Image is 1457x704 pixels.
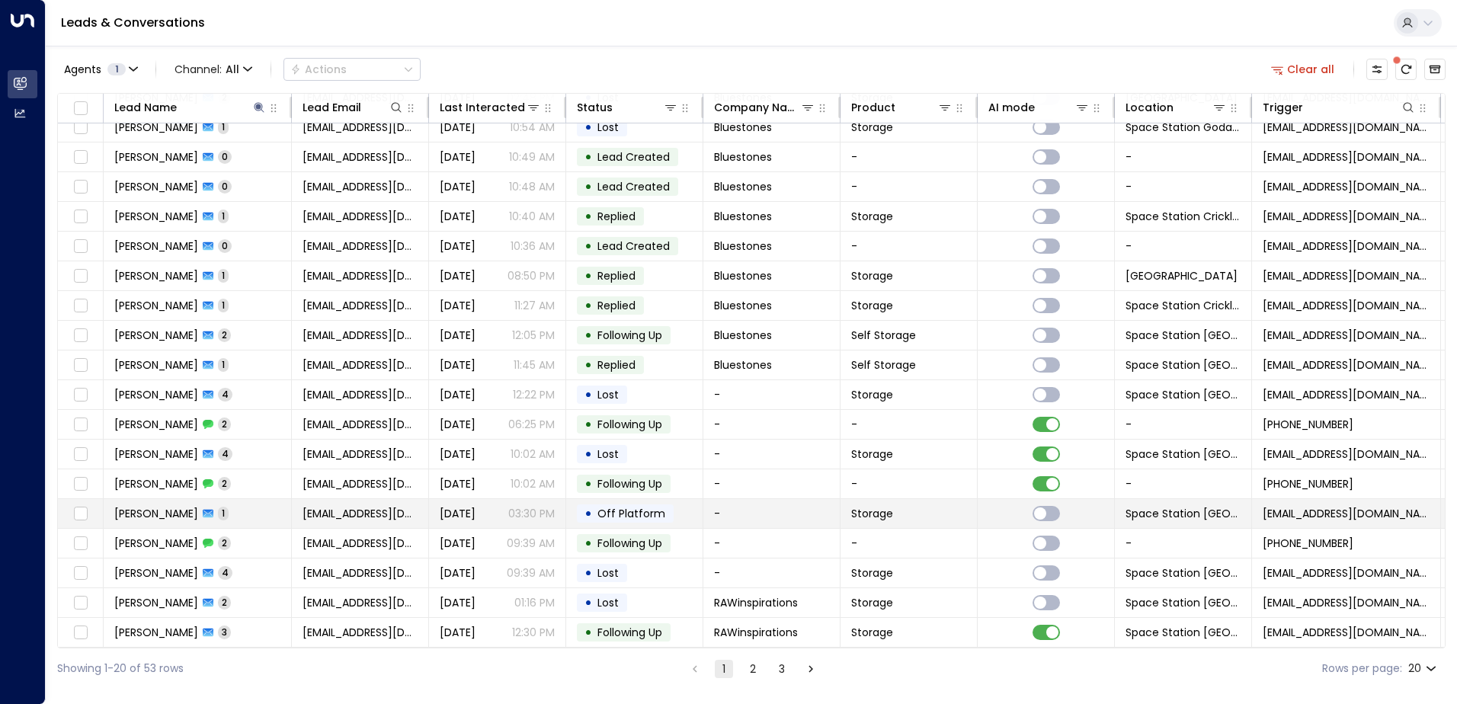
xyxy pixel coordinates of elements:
div: Lead Name [114,98,267,117]
span: leads@space-station.co.uk [1263,268,1430,283]
div: 20 [1408,658,1439,680]
span: wilsonkop@greenblue.com [303,328,418,343]
span: Lead Created [597,179,670,194]
span: Replied [597,357,636,373]
p: 06:25 PM [508,417,555,432]
p: 12:30 PM [512,625,555,640]
span: Emma Wilson [114,506,198,521]
span: rwilson2727@gmail.com [303,446,418,462]
span: Sep 13, 2025 [440,506,476,521]
p: 10:54 AM [510,120,555,135]
div: • [584,382,592,408]
span: Toggle select row [71,564,90,583]
span: Space Station Cricklewood [1126,298,1241,313]
div: • [584,471,592,497]
span: Paul Wilson [114,387,198,402]
span: 2 [218,418,231,430]
span: Sep 09, 2025 [440,536,476,551]
td: - [703,440,841,469]
span: rachael@rawinspirations.co.uk [303,595,418,610]
span: 0 [218,239,232,252]
td: - [703,469,841,498]
span: Lost [597,387,619,402]
span: Space Station Godalming [1126,120,1241,135]
span: Space Station Banbury [1126,595,1241,610]
span: rachael@rawinspirations.co.uk [303,625,418,640]
div: AI mode [988,98,1035,117]
td: - [1115,172,1252,201]
td: - [703,410,841,439]
span: Sep 04, 2025 [440,595,476,610]
div: • [584,530,592,556]
span: Toggle select row [71,178,90,197]
span: Bluestones [714,238,772,254]
button: Go to page 3 [773,660,791,678]
span: Space Station Wakefield [1126,506,1241,521]
span: Lead Created [597,238,670,254]
button: Go to next page [802,660,820,678]
span: leads@space-station.co.uk [1263,328,1430,343]
span: Replied [597,268,636,283]
div: • [584,293,592,318]
div: • [584,174,592,200]
span: leads@space-station.co.uk [1263,625,1430,640]
div: • [584,263,592,289]
a: Leads & Conversations [61,14,205,31]
span: 2 [218,536,231,549]
td: - [1115,410,1252,439]
span: Keith Wilson [114,298,198,313]
span: May 19, 2025 [440,328,476,343]
button: Actions [283,58,421,81]
span: Rebecca Wilson [114,446,198,462]
span: Toggle select row [71,386,90,405]
p: 01:16 PM [514,595,555,610]
button: Agents1 [57,59,143,80]
span: 1 [107,63,126,75]
span: 0 [218,180,232,193]
span: Bluestones [714,179,772,194]
span: Space Station Garretts Green [1126,387,1241,402]
span: wilsonkop@greenblue.com [303,209,418,224]
td: - [841,232,978,261]
span: Aug 12, 2025 [440,209,476,224]
span: Off Platform [597,506,665,521]
span: Channel: [168,59,258,80]
span: leads@space-station.co.uk [1263,565,1430,581]
span: Sep 04, 2025 [440,625,476,640]
button: Customize [1366,59,1388,80]
span: There are new threads available. Refresh the grid to view the latest updates. [1395,59,1417,80]
span: Lost [597,595,619,610]
span: Aug 03, 2025 [440,417,476,432]
span: Space Station Swiss Cottage [1126,565,1241,581]
span: Space Station Swiss Cottage [1126,328,1241,343]
div: Trigger [1263,98,1416,117]
span: Bluestones [714,328,772,343]
div: Product [851,98,953,117]
button: Channel:All [168,59,258,80]
span: 1 [218,269,229,282]
span: kaatiep@live.co.uk [303,565,418,581]
td: - [703,558,841,587]
span: Bluestones [714,357,772,373]
span: Bluestones [714,268,772,283]
span: 2 [218,596,231,609]
span: Aug 13, 2025 [440,149,476,165]
span: 4 [218,447,232,460]
div: Lead Name [114,98,177,117]
span: Bluestones [714,149,772,165]
span: Rachael Wilson [114,625,198,640]
span: 4 [218,388,232,401]
span: Bluestones [714,120,772,135]
div: • [584,322,592,348]
span: wilsonkop@greenblue.com [303,179,418,194]
span: Toggle select row [71,267,90,286]
span: leads@space-station.co.uk [1263,209,1430,224]
div: Location [1126,98,1227,117]
span: Bluestones [714,298,772,313]
span: 1 [218,120,229,133]
span: 2 [218,477,231,490]
td: - [841,410,978,439]
span: Aug 13, 2025 [440,179,476,194]
span: Space Station Banbury [1126,625,1241,640]
div: Location [1126,98,1174,117]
